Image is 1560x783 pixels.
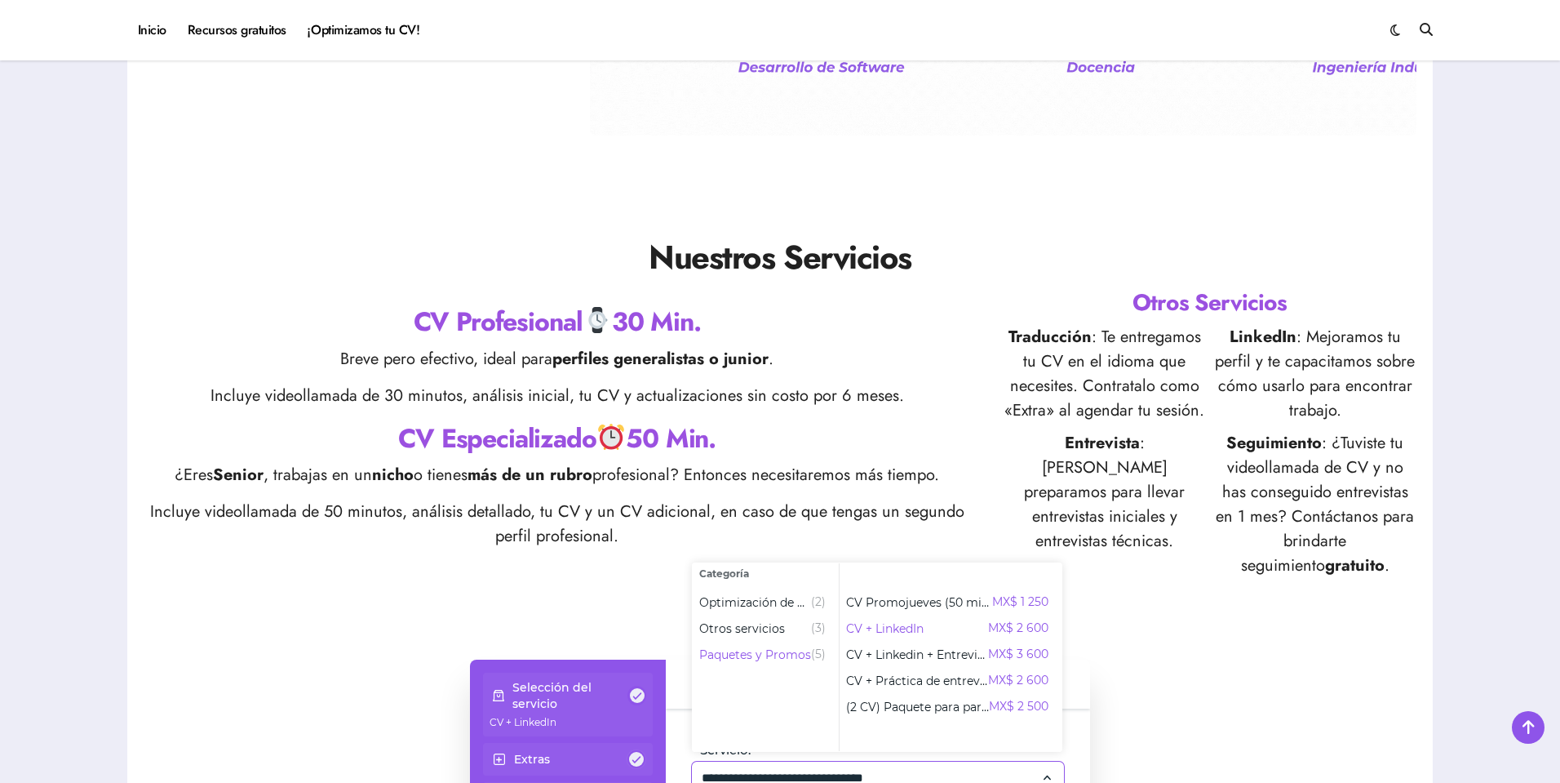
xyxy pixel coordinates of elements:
div: Selecciona el servicio [692,563,1062,752]
p: Selección del servicio [512,679,628,712]
strong: perfiles generalistas o junior [552,347,769,371]
span: CV + Práctica de entrevista [846,673,988,689]
p: : Mejoramos tu perfil y te capacitamos sobre cómo usarlo para encontrar trabajo. [1214,325,1416,423]
p: ¿Eres , trabajas en un o tienes profesional? Entonces necesitaremos más tiempo. [144,463,970,487]
p: Breve pero efectivo, ideal para . [144,347,970,371]
span: (2 CV) Paquete para parejas [846,699,989,715]
span: CV + Linkedin + Entrevista [846,647,988,663]
strong: Seguimiento [1226,431,1322,455]
span: Categoría [693,563,839,585]
span: MX$ 2 500 [989,697,1048,717]
a: ¡Optimizamos tu CV! [297,8,430,52]
strong: nicho [372,463,414,487]
span: Paquetes y Promos [699,647,811,663]
span: (3) [811,619,826,638]
p: Incluye videollamada de 30 minutos, análisis inicial, tu CV y actualizaciones sin costo por 6 meses. [144,384,970,408]
p: : Te entregamos tu CV en el idioma que necesites. Contratalo como «Extra» al agendar tu sesión. [1003,325,1205,423]
span: CV + LinkedIn [490,716,556,728]
strong: Traducción [1008,325,1092,349]
a: Recursos gratuitos [177,8,297,52]
p: Incluye videollamada de 50 minutos, análisis detallado, tu CV y un CV adicional, en caso de que t... [144,500,970,549]
span: MX$ 3 600 [988,645,1048,665]
span: (5) [811,645,826,665]
span: MX$ 2 600 [988,671,1048,691]
a: Inicio [127,8,177,52]
h3: Otros Servicios [1003,287,1416,318]
span: CV Promojueves (50 min) [846,594,992,611]
span: Optimización de CV [699,594,811,611]
span: MX$ 2 600 [988,619,1048,638]
strong: gratuito [1325,554,1385,577]
p: Extras [514,751,550,767]
strong: LinkedIn [1230,325,1296,349]
p: : [PERSON_NAME] preparamos para llevar entrevistas iniciales y entrevistas técnicas. [1003,431,1205,578]
img: ⌚ [584,307,610,333]
h2: CV Especializado 50 Min. [144,420,970,457]
strong: Entrevista [1065,431,1140,455]
strong: Senior [213,463,264,487]
h2: CV Profesional 30 Min. [144,304,970,340]
span: MX$ 1 250 [992,593,1048,612]
img: ⏰ [598,424,624,450]
p: : ¿Tuviste tu videollamada de CV y no has conseguido entrevistas en 1 mes? Contáctanos para brind... [1214,431,1416,578]
h1: Nuestros Servicios [144,234,1416,280]
span: Otros servicios [699,621,785,637]
span: CV + LinkedIn [846,621,924,637]
span: (2) [811,593,826,612]
strong: más de un rubro [468,463,592,487]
